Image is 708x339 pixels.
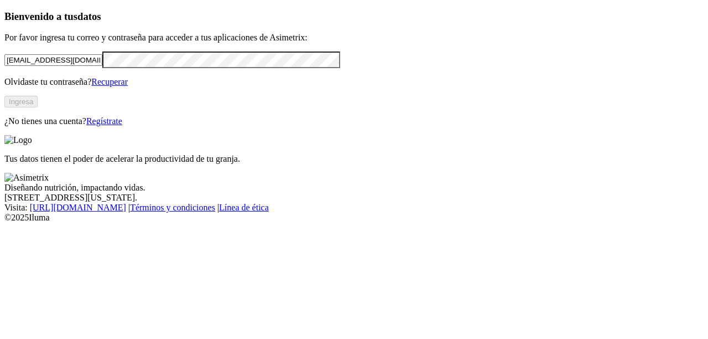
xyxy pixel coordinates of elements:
a: [URL][DOMAIN_NAME] [30,203,126,212]
img: Logo [4,135,32,145]
p: Tus datos tienen el poder de acelerar la productividad de tu granja. [4,154,704,164]
a: Línea de ética [219,203,269,212]
p: ¿No tienes una cuenta? [4,116,704,126]
img: Asimetrix [4,173,49,183]
h3: Bienvenido a tus [4,11,704,23]
a: Términos y condiciones [130,203,215,212]
a: Recuperar [91,77,128,86]
div: © 2025 Iluma [4,213,704,223]
div: [STREET_ADDRESS][US_STATE]. [4,193,704,203]
span: datos [77,11,101,22]
input: Tu correo [4,54,102,66]
p: Por favor ingresa tu correo y contraseña para acceder a tus aplicaciones de Asimetrix: [4,33,704,43]
button: Ingresa [4,96,38,107]
p: Olvidaste tu contraseña? [4,77,704,87]
div: Diseñando nutrición, impactando vidas. [4,183,704,193]
a: Regístrate [86,116,122,126]
div: Visita : | | [4,203,704,213]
